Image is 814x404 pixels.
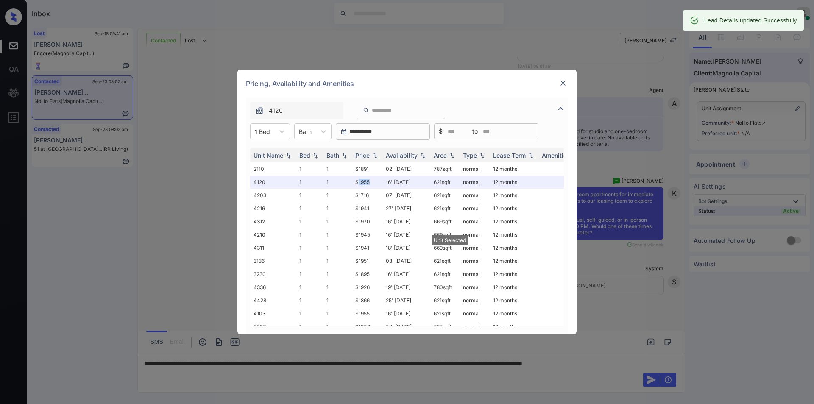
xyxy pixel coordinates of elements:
[323,281,352,294] td: 1
[460,320,490,333] td: normal
[430,162,460,176] td: 787 sqft
[542,152,570,159] div: Amenities
[460,215,490,228] td: normal
[255,106,264,115] img: icon-zuma
[430,202,460,215] td: 621 sqft
[382,254,430,267] td: 03' [DATE]
[299,152,310,159] div: Bed
[460,176,490,189] td: normal
[382,228,430,241] td: 16' [DATE]
[439,127,443,136] span: $
[250,241,296,254] td: 4311
[382,307,430,320] td: 16' [DATE]
[323,202,352,215] td: 1
[430,307,460,320] td: 621 sqft
[490,202,538,215] td: 12 months
[556,103,566,114] img: icon-zuma
[323,267,352,281] td: 1
[352,228,382,241] td: $1945
[352,281,382,294] td: $1926
[250,267,296,281] td: 3230
[559,79,567,87] img: close
[490,162,538,176] td: 12 months
[386,152,418,159] div: Availability
[352,320,382,333] td: $1906
[460,189,490,202] td: normal
[352,202,382,215] td: $1941
[382,320,430,333] td: 08' [DATE]
[430,241,460,254] td: 669 sqft
[323,228,352,241] td: 1
[448,153,456,159] img: sorting
[326,152,339,159] div: Bath
[382,267,430,281] td: 16' [DATE]
[296,241,323,254] td: 1
[323,215,352,228] td: 1
[250,254,296,267] td: 3136
[296,267,323,281] td: 1
[430,267,460,281] td: 621 sqft
[269,106,283,115] span: 4120
[430,320,460,333] td: 787 sqft
[254,152,283,159] div: Unit Name
[355,152,370,159] div: Price
[371,153,379,159] img: sorting
[382,176,430,189] td: 16' [DATE]
[250,281,296,294] td: 4336
[296,294,323,307] td: 1
[382,294,430,307] td: 25' [DATE]
[296,202,323,215] td: 1
[250,215,296,228] td: 4312
[460,307,490,320] td: normal
[382,189,430,202] td: 07' [DATE]
[296,189,323,202] td: 1
[352,294,382,307] td: $1866
[460,241,490,254] td: normal
[352,176,382,189] td: $1955
[352,254,382,267] td: $1951
[490,254,538,267] td: 12 months
[493,152,526,159] div: Lease Term
[363,106,369,114] img: icon-zuma
[237,70,577,98] div: Pricing, Availability and Amenities
[323,189,352,202] td: 1
[527,153,535,159] img: sorting
[463,152,477,159] div: Type
[352,215,382,228] td: $1970
[352,241,382,254] td: $1941
[430,294,460,307] td: 621 sqft
[382,215,430,228] td: 16' [DATE]
[418,153,427,159] img: sorting
[460,202,490,215] td: normal
[430,281,460,294] td: 780 sqft
[352,162,382,176] td: $1891
[382,202,430,215] td: 27' [DATE]
[296,176,323,189] td: 1
[490,176,538,189] td: 12 months
[352,189,382,202] td: $1716
[250,162,296,176] td: 2110
[490,189,538,202] td: 12 months
[250,189,296,202] td: 4203
[323,176,352,189] td: 1
[430,228,460,241] td: 669 sqft
[434,152,447,159] div: Area
[460,254,490,267] td: normal
[296,281,323,294] td: 1
[430,254,460,267] td: 621 sqft
[490,228,538,241] td: 12 months
[296,307,323,320] td: 1
[323,254,352,267] td: 1
[323,241,352,254] td: 1
[296,162,323,176] td: 1
[323,162,352,176] td: 1
[490,294,538,307] td: 12 months
[284,153,293,159] img: sorting
[490,267,538,281] td: 12 months
[323,294,352,307] td: 1
[296,215,323,228] td: 1
[460,162,490,176] td: normal
[460,228,490,241] td: normal
[340,153,348,159] img: sorting
[250,228,296,241] td: 4210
